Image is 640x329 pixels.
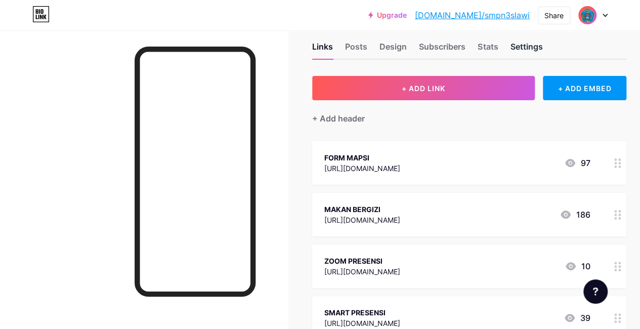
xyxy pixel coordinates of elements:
div: MAKAN BERGIZI [324,204,400,215]
div: [URL][DOMAIN_NAME] [324,266,400,277]
div: [URL][DOMAIN_NAME] [324,318,400,328]
div: Links [312,40,333,59]
div: ZOOM PRESENSI [324,256,400,266]
div: Settings [510,40,542,59]
div: 39 [564,312,590,324]
div: FORM MAPSI [324,152,400,163]
div: 97 [564,157,590,169]
div: [URL][DOMAIN_NAME] [324,215,400,225]
div: + ADD EMBED [543,76,626,100]
div: SMART PRESENSI [324,307,400,318]
div: 10 [565,260,590,272]
div: [URL][DOMAIN_NAME] [324,163,400,174]
div: + Add header [312,112,365,125]
div: Stats [478,40,498,59]
div: Design [379,40,407,59]
span: + ADD LINK [402,84,445,93]
div: Subscribers [419,40,465,59]
a: Upgrade [368,11,407,19]
button: + ADD LINK [312,76,535,100]
img: smpn3slawi [578,6,597,25]
div: Posts [345,40,367,59]
div: 186 [560,209,590,221]
a: [DOMAIN_NAME]/smpn3slawi [415,9,530,21]
div: Share [544,10,564,21]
